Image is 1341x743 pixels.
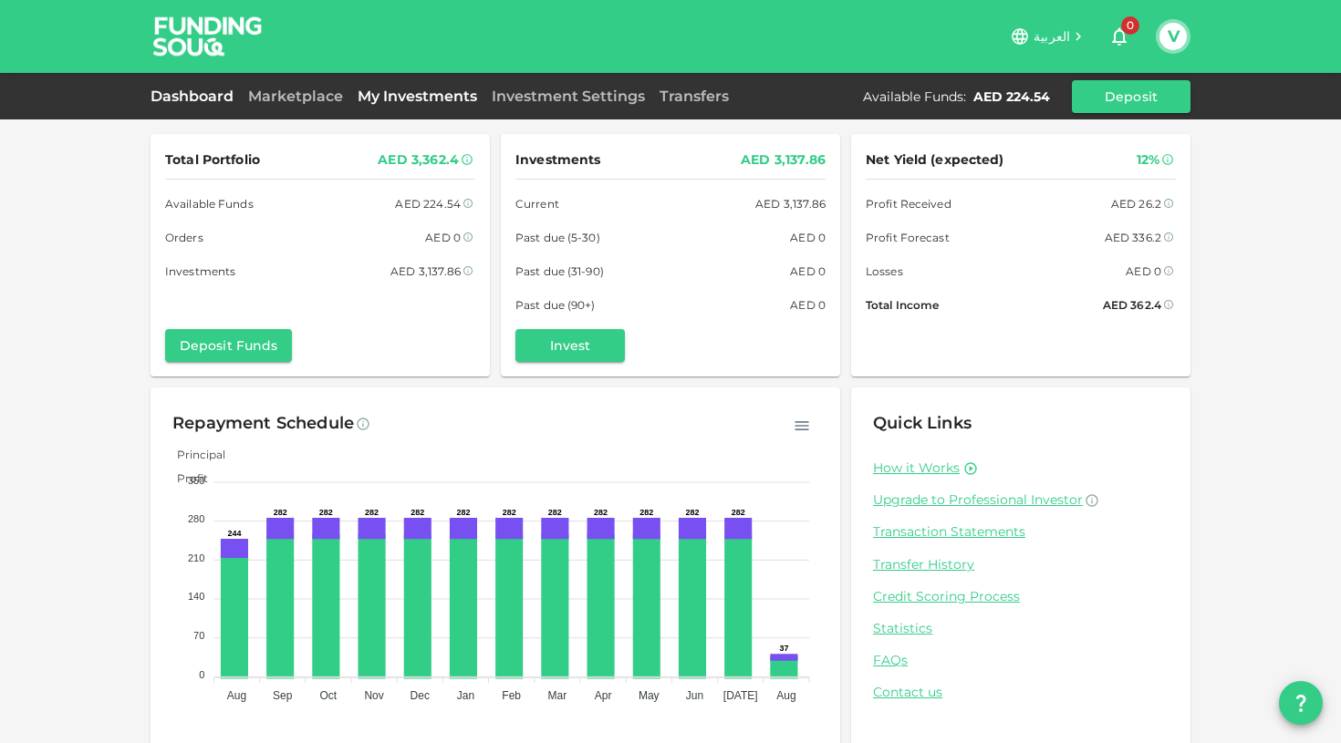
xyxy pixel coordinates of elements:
[873,459,960,477] a: How it Works
[165,194,254,213] span: Available Funds
[741,149,826,171] div: AED 3,137.86
[395,194,461,213] div: AED 224.54
[866,149,1004,171] span: Net Yield (expected)
[866,295,939,315] span: Total Income
[873,491,1169,509] a: Upgrade to Professional Investor
[163,471,208,485] span: Profit
[515,295,596,315] span: Past due (90+)
[873,652,1169,669] a: FAQs
[873,556,1169,573] a: Transfer History
[790,228,826,247] div: AED 0
[165,329,292,362] button: Deposit Funds
[1111,194,1161,213] div: AED 26.2
[188,513,204,524] tspan: 280
[1159,23,1187,50] button: V
[1072,80,1190,113] button: Deposit
[165,149,260,171] span: Total Portfolio
[502,689,521,702] tspan: Feb
[1126,262,1161,281] div: AED 0
[199,669,204,680] tspan: 0
[273,689,293,702] tspan: Sep
[595,689,612,702] tspan: Apr
[188,591,204,602] tspan: 140
[639,689,660,702] tspan: May
[973,88,1050,106] div: AED 224.54
[484,88,652,105] a: Investment Settings
[723,689,758,702] tspan: [DATE]
[790,295,826,315] div: AED 0
[411,689,430,702] tspan: Dec
[755,194,826,213] div: AED 3,137.86
[165,228,203,247] span: Orders
[515,149,600,171] span: Investments
[390,262,461,281] div: AED 3,137.86
[364,689,383,702] tspan: Nov
[515,329,625,362] button: Invest
[1101,18,1138,55] button: 0
[866,228,950,247] span: Profit Forecast
[241,88,350,105] a: Marketplace
[165,262,235,281] span: Investments
[151,88,241,105] a: Dashboard
[188,475,204,486] tspan: 350
[1279,681,1323,725] button: question
[866,194,951,213] span: Profit Received
[350,88,484,105] a: My Investments
[172,409,354,439] div: Repayment Schedule
[1103,295,1161,315] div: AED 362.4
[515,228,600,247] span: Past due (5-30)
[863,88,966,106] div: Available Funds :
[873,413,972,433] span: Quick Links
[188,552,204,563] tspan: 210
[163,448,225,461] span: Principal
[873,684,1169,701] a: Contact us
[515,262,604,281] span: Past due (31-90)
[790,262,826,281] div: AED 0
[425,228,461,247] div: AED 0
[1105,228,1161,247] div: AED 336.2
[1137,149,1159,171] div: 12%
[686,689,703,702] tspan: Jun
[320,689,338,702] tspan: Oct
[873,491,1083,508] span: Upgrade to Professional Investor
[193,630,204,641] tspan: 70
[378,149,459,171] div: AED 3,362.4
[652,88,736,105] a: Transfers
[873,620,1169,637] a: Statistics
[548,689,567,702] tspan: Mar
[227,689,246,702] tspan: Aug
[1121,16,1139,35] span: 0
[873,523,1169,541] a: Transaction Statements
[776,689,795,702] tspan: Aug
[515,194,559,213] span: Current
[1034,28,1070,45] span: العربية
[873,588,1169,605] a: Credit Scoring Process
[457,689,474,702] tspan: Jan
[866,262,903,281] span: Losses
